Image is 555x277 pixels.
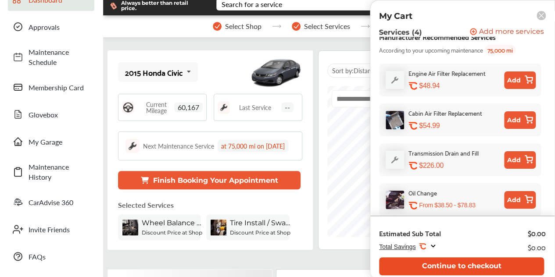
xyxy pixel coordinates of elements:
[332,66,377,75] span: Sort by :
[408,188,437,198] div: Oil Change
[272,25,281,28] img: stepper-arrow.e24c07c6.svg
[143,142,214,150] div: Next Maintenance Service
[29,197,90,207] span: CarAdvise 360
[504,151,536,169] button: Add
[528,229,546,238] div: $0.00
[8,245,94,268] a: FAQs
[379,229,441,238] div: Estimated Sub Total
[8,103,94,126] a: Glovebox
[528,241,546,253] div: $0.00
[29,110,90,120] span: Glovebox
[29,82,90,92] span: Membership Card
[419,121,501,130] div: $54.99
[213,22,222,31] img: stepper-checkmark.b5569197.svg
[125,68,183,77] div: 2015 Honda Civic
[408,108,482,118] div: Cabin Air Filter Replacement
[470,28,546,36] a: Add more services
[304,22,350,30] span: Select Services
[8,76,94,99] a: Membership Card
[29,22,90,32] span: Approvals
[29,162,90,182] span: Maintenance History
[122,101,134,114] img: steering_logo
[354,66,377,75] span: Distance
[386,111,404,129] img: cabin-air-filter-replacement-thumb.jpg
[281,103,294,112] span: --
[379,28,422,36] p: Services (4)
[29,47,90,67] span: Maintenance Schedule
[8,157,94,186] a: Maintenance History
[142,229,202,236] b: Discount Price at Shop
[239,104,271,110] span: Last Service
[379,31,496,43] div: Manufacturer Recommended Services
[142,219,203,227] span: Wheel Balance - All
[8,15,94,38] a: Approvals
[292,22,301,31] img: stepper-checkmark.b5569197.svg
[408,148,479,158] div: Transmission Drain and Fill
[479,28,544,36] span: Add more services
[8,191,94,213] a: CarAdvise 360
[118,171,301,189] button: Finish Booking Your Appointment
[29,252,90,262] span: FAQs
[408,68,486,78] div: Engine Air Filter Replacement
[379,11,412,21] p: My Cart
[386,71,404,89] img: default_wrench_icon.d1a43860.svg
[29,224,90,234] span: Invite Friends
[504,71,536,89] button: Add
[218,140,288,152] div: at 75,000 mi on [DATE]
[218,101,230,114] img: maintenance_logo
[379,243,415,250] span: Total Savings
[504,191,536,209] button: Add
[121,0,202,11] span: Always better than retail price.
[230,229,290,236] b: Discount Price at Shop
[29,137,90,147] span: My Garage
[419,161,501,170] div: $226.00
[110,2,117,10] img: dollor_label_vector.a70140d1.svg
[470,28,544,36] button: Add more services
[485,45,516,55] span: 75,000 mi
[118,200,174,210] p: Selected Services
[222,1,282,8] div: Search for a service
[379,257,544,275] button: Continue to checkout
[122,220,138,235] img: tire-wheel-balance-thumb.jpg
[386,151,404,169] img: default_wrench_icon.d1a43860.svg
[419,201,475,210] p: From $38.50 - $78.83
[211,220,226,235] img: tire-install-swap-tires-thumb.jpg
[8,43,94,71] a: Maintenance Schedule
[225,22,261,30] span: Select Shop
[230,219,291,227] span: Tire Install / Swap Tires
[139,101,174,114] span: Current Mileage
[174,103,203,112] span: 60,167
[379,45,483,55] span: According to your upcoming maintenance
[8,130,94,153] a: My Garage
[361,25,370,28] img: stepper-arrow.e24c07c6.svg
[504,111,536,129] button: Add
[419,82,501,90] div: $48.94
[386,191,404,209] img: oil-change-thumb.jpg
[8,218,94,241] a: Invite Friends
[250,53,302,92] img: mobile_9894_st0640_046.jpg
[125,139,140,153] img: maintenance_logo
